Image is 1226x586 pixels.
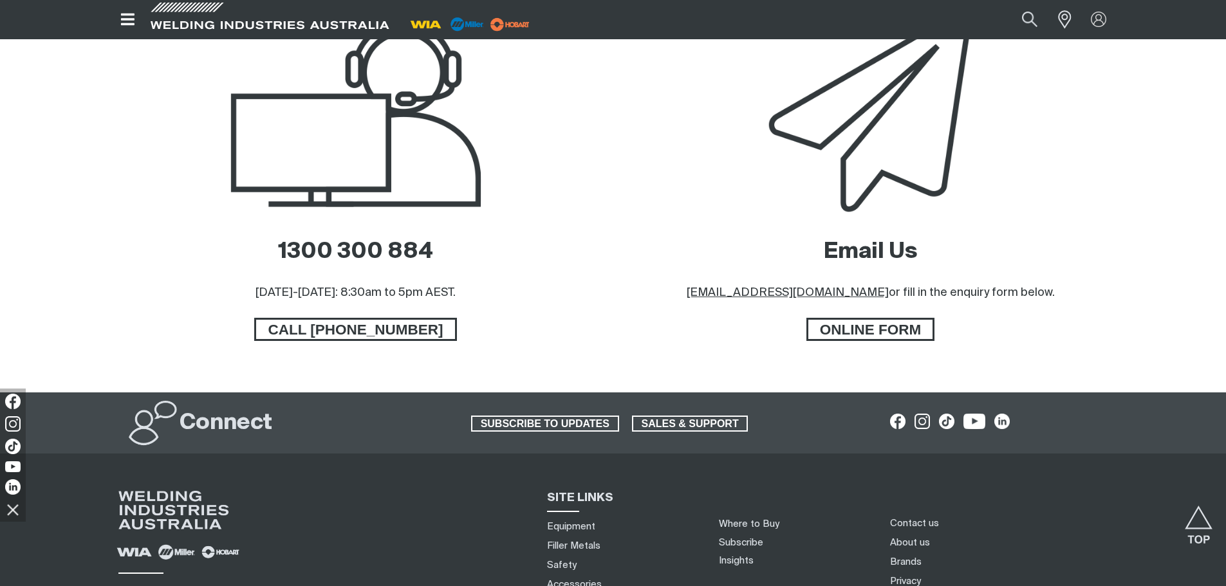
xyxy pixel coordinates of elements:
[254,318,456,341] a: CALL 1300 300 884
[5,394,21,409] img: Facebook
[719,556,754,565] a: Insights
[890,517,939,530] a: Contact us
[1184,506,1213,535] button: Scroll to top
[808,318,933,341] span: ONLINE FORM
[719,519,779,529] a: Where to Buy
[547,539,600,553] a: Filler Metals
[1008,5,1052,34] button: Search products
[889,287,1055,298] span: or fill in the enquiry form below.
[471,416,619,432] a: SUBSCRIBE TO UPDATES
[890,555,922,569] a: Brands
[255,287,456,298] span: [DATE]-[DATE]: 8:30am to 5pm AEST.
[487,15,534,34] img: miller
[547,492,613,504] span: SITE LINKS
[5,461,21,472] img: YouTube
[707,2,1034,220] img: Email Support
[2,499,24,520] img: hide socials
[256,318,454,341] span: CALL [PHONE_NUMBER]
[633,416,747,432] span: SALES & SUPPORT
[180,409,272,437] h2: Connect
[632,416,748,432] a: SALES & SUPPORT
[719,538,763,547] a: Subscribe
[278,241,433,263] a: 1300 300 884
[192,2,519,220] img: Telephone Support
[5,416,21,432] img: Instagram
[472,416,618,432] span: SUBSCRIBE TO UPDATES
[890,536,930,549] a: About us
[547,558,577,572] a: Safety
[991,5,1051,34] input: Product name or item number...
[824,241,918,263] a: Email Us
[5,479,21,495] img: LinkedIn
[487,19,534,29] a: miller
[687,287,889,298] a: [EMAIL_ADDRESS][DOMAIN_NAME]
[806,318,935,341] a: ONLINE FORM
[5,439,21,454] img: TikTok
[547,520,595,533] a: Equipment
